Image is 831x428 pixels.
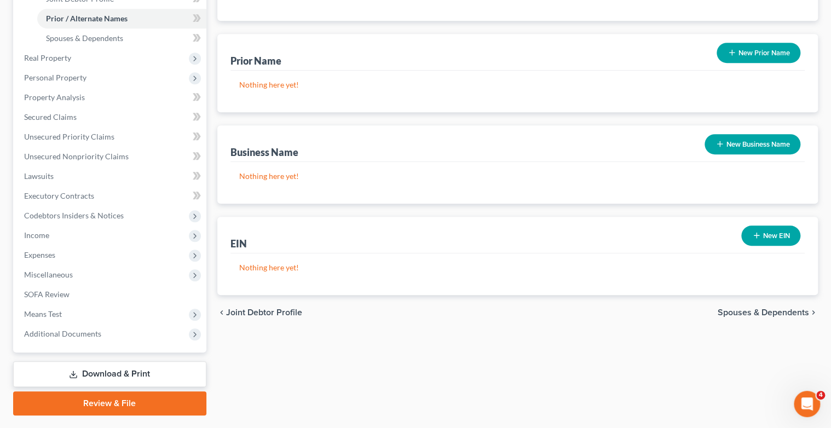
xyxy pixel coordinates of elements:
[37,28,206,48] a: Spouses & Dependents
[24,309,62,319] span: Means Test
[741,225,800,246] button: New EIN
[24,230,49,240] span: Income
[809,308,818,317] i: chevron_right
[37,9,206,28] a: Prior / Alternate Names
[24,270,73,279] span: Miscellaneous
[24,211,124,220] span: Codebtors Insiders & Notices
[239,262,797,273] p: Nothing here yet!
[24,132,114,141] span: Unsecured Priority Claims
[15,147,206,166] a: Unsecured Nonpriority Claims
[15,186,206,206] a: Executory Contracts
[15,88,206,107] a: Property Analysis
[15,166,206,186] a: Lawsuits
[239,79,797,90] p: Nothing here yet!
[718,308,809,317] span: Spouses & Dependents
[24,152,129,161] span: Unsecured Nonpriority Claims
[46,33,123,43] span: Spouses & Dependents
[24,191,94,200] span: Executory Contracts
[217,308,226,317] i: chevron_left
[226,308,302,317] span: Joint Debtor Profile
[230,54,281,67] div: Prior Name
[24,329,101,338] span: Additional Documents
[705,134,800,154] button: New Business Name
[13,361,206,387] a: Download & Print
[24,92,85,102] span: Property Analysis
[24,171,54,181] span: Lawsuits
[24,73,86,82] span: Personal Property
[15,285,206,304] a: SOFA Review
[230,146,298,159] div: Business Name
[230,237,247,250] div: EIN
[717,43,800,63] button: New Prior Name
[239,171,797,182] p: Nothing here yet!
[794,391,820,417] iframe: Intercom live chat
[718,308,818,317] button: Spouses & Dependents chevron_right
[24,250,55,259] span: Expenses
[24,112,77,122] span: Secured Claims
[24,290,70,299] span: SOFA Review
[46,14,128,23] span: Prior / Alternate Names
[24,53,71,62] span: Real Property
[816,391,825,400] span: 4
[217,308,302,317] button: chevron_left Joint Debtor Profile
[15,107,206,127] a: Secured Claims
[13,391,206,415] a: Review & File
[15,127,206,147] a: Unsecured Priority Claims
